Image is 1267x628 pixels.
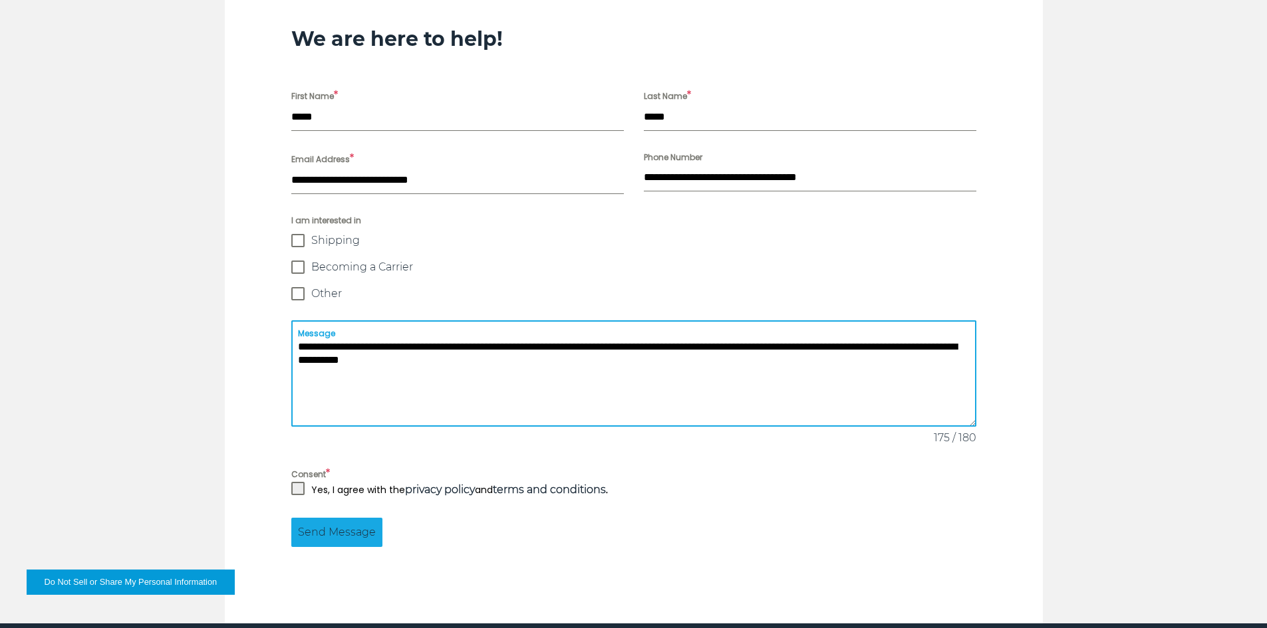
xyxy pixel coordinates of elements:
[291,466,976,482] label: Consent
[311,261,413,274] span: Becoming a Carrier
[1200,564,1267,628] iframe: Chat Widget
[493,483,608,496] strong: .
[291,234,976,247] label: Shipping
[405,483,475,496] a: privacy policy
[291,287,976,300] label: Other
[311,287,342,300] span: Other
[493,483,606,496] a: terms and conditions
[298,524,376,540] span: Send Message
[27,570,235,595] button: Do Not Sell or Share My Personal Information
[291,27,976,52] h3: We are here to help!
[934,430,976,446] span: 175 / 180
[311,482,608,498] p: Yes, I agree with the and
[311,234,360,247] span: Shipping
[291,261,976,274] label: Becoming a Carrier
[291,518,382,547] button: Send Message
[291,214,976,227] span: I am interested in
